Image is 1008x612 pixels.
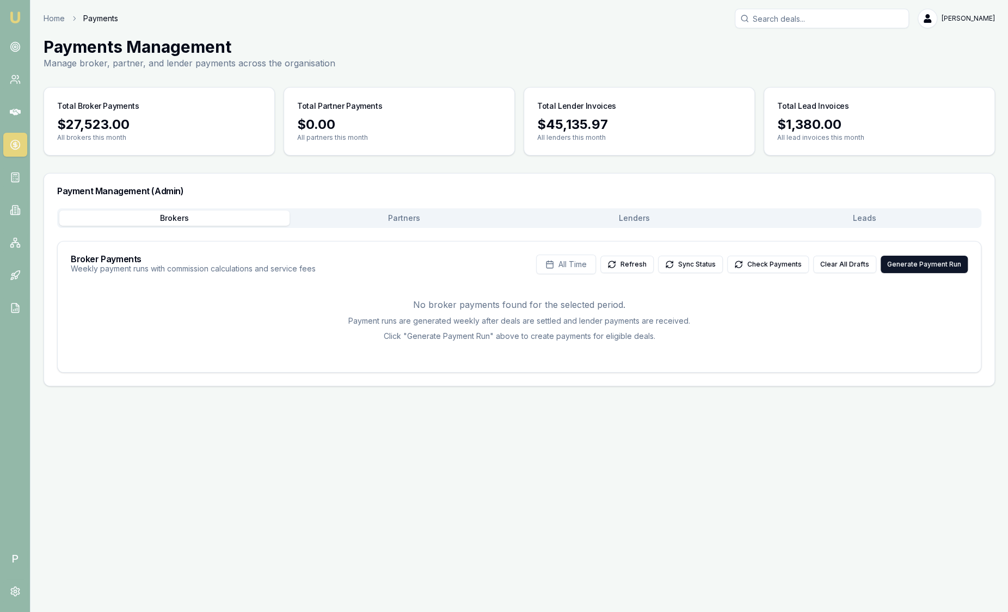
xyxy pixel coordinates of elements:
div: $0.00 [297,116,501,133]
span: All Time [558,259,587,270]
h3: Total Partner Payments [297,101,382,112]
button: Partners [290,211,520,226]
span: [PERSON_NAME] [942,14,995,23]
button: Brokers [59,211,290,226]
p: All lenders this month [537,133,741,142]
input: Search deals [735,9,909,28]
h3: Payment Management (Admin) [57,187,981,195]
p: Click "Generate Payment Run" above to create payments for eligible deals. [71,331,968,342]
h3: Total Broker Payments [57,101,139,112]
div: $45,135.97 [537,116,741,133]
button: Refresh [600,256,654,273]
button: Leads [749,211,980,226]
img: emu-icon-u.png [9,11,22,24]
a: Home [44,13,65,24]
div: $1,380.00 [777,116,981,133]
p: All partners this month [297,133,501,142]
p: All lead invoices this month [777,133,981,142]
h3: Broker Payments [71,255,316,263]
p: Manage broker, partner, and lender payments across the organisation [44,57,335,70]
div: $27,523.00 [57,116,261,133]
p: Payment runs are generated weekly after deals are settled and lender payments are received. [71,316,968,326]
p: No broker payments found for the selected period. [71,298,968,311]
span: P [3,547,27,571]
p: Weekly payment runs with commission calculations and service fees [71,263,316,274]
button: Check Payments [727,256,809,273]
h3: Total Lender Invoices [537,101,616,112]
button: Lenders [519,211,749,226]
button: Sync Status [658,256,723,273]
span: Payments [83,13,118,24]
nav: breadcrumb [44,13,118,24]
button: All Time [536,255,596,274]
button: Generate Payment Run [881,256,968,273]
button: Clear All Drafts [813,256,876,273]
h1: Payments Management [44,37,335,57]
p: All brokers this month [57,133,261,142]
h3: Total Lead Invoices [777,101,849,112]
